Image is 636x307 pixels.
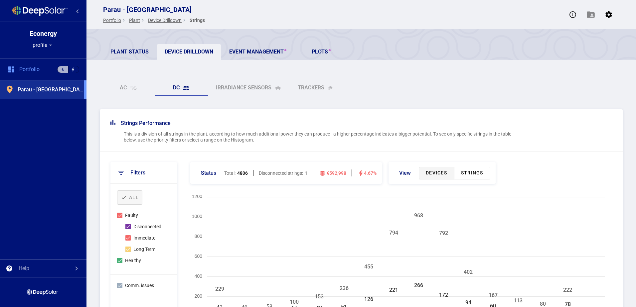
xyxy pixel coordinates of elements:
[124,131,522,143] div: This is a division of all strings in the plant, according to how much additional power they can p...
[290,299,299,305] tspan: 100
[18,86,84,93] span: Parau - Romania
[157,44,221,60] a: Device Drilldown
[195,234,203,239] text: 800
[121,120,171,127] div: Strings Performance
[133,223,161,231] span: Disconnected
[103,6,205,14] div: Parau - [GEOGRAPHIC_DATA]
[389,287,398,293] tspan: 221
[182,18,190,23] mat-icon: keyboard_arrow_right
[364,296,373,302] tspan: 126
[253,170,313,176] div: Disconnected strings:
[73,264,80,272] mat-icon: chevron_right
[57,66,68,73] div: €
[389,230,398,236] tspan: 794
[439,230,448,236] tspan: 792
[19,66,40,73] span: Portfolio
[464,269,473,275] tspan: 402
[364,170,377,176] span: 4.67%
[208,80,289,96] a: Irradiance Sensors
[305,170,307,176] span: 1
[514,297,523,304] tspan: 113
[155,80,208,96] a: DC
[215,286,224,292] tspan: 229
[125,211,138,219] span: Faulty
[414,212,423,219] tspan: 968
[133,245,155,253] span: Long Term
[399,170,411,176] div: view
[439,292,448,298] tspan: 172
[192,214,202,219] text: 1000
[294,44,348,60] a: PLOTS
[563,287,572,293] tspan: 222
[130,169,145,176] div: filters
[327,170,346,176] span: €592,998
[237,170,248,176] span: 4806
[30,30,57,37] div: Econergy
[121,18,129,23] mat-icon: keyboard_arrow_right
[195,293,203,299] text: 200
[125,256,141,264] span: Healthy
[340,285,349,291] tspan: 236
[195,254,203,259] text: 600
[289,80,343,96] a: trackers
[133,234,155,242] span: Immediate
[489,292,498,298] tspan: 167
[219,170,253,176] div: Total:
[74,7,81,15] mat-icon: chevron_left
[125,281,154,289] span: Comm. issues
[192,194,202,199] text: 1200
[129,17,140,24] span: Plant
[190,17,205,24] div: Strings
[315,293,324,300] tspan: 153
[102,44,157,60] a: Plant Status
[221,44,294,60] a: Event Management
[454,167,490,179] div: Strings
[140,18,148,23] mat-icon: keyboard_arrow_right
[201,170,216,176] div: Status
[19,265,29,272] div: Help
[47,42,54,49] mat-icon: arrow_drop_down
[195,273,203,279] text: 400
[419,167,454,179] div: Devices
[540,301,546,307] tspan: 80
[364,263,373,270] tspan: 455
[33,42,47,49] span: profile
[103,17,121,24] span: Portfolio
[148,17,182,24] span: Device Drilldown
[101,80,155,96] a: AC
[465,299,471,306] tspan: 94
[414,282,423,288] tspan: 266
